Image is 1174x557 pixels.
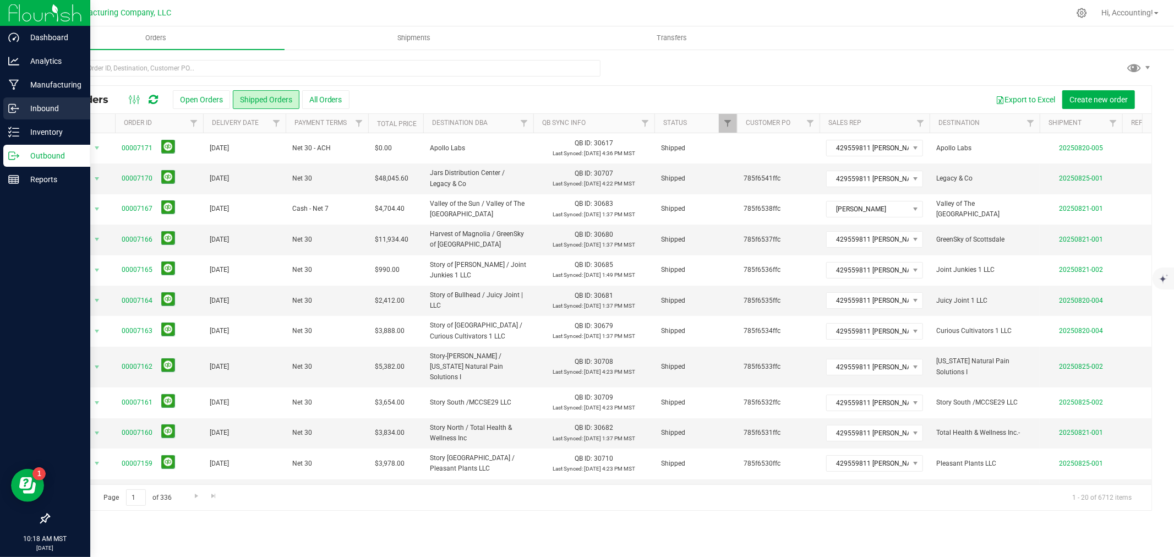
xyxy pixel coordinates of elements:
[90,395,104,411] span: select
[911,114,930,133] a: Filter
[53,8,171,18] span: BB Manufacturing Company, LLC
[594,394,613,401] span: 30709
[210,296,229,306] span: [DATE]
[292,265,362,275] span: Net 30
[90,324,104,339] span: select
[661,234,730,245] span: Shipped
[375,458,405,469] span: $3,978.00
[292,326,362,336] span: Net 30
[185,114,203,133] a: Filter
[19,31,85,44] p: Dashboard
[430,351,527,383] span: Story-[PERSON_NAME] / [US_STATE] Natural Pain Solutions I
[936,458,1033,469] span: Pleasant Plants LLC
[1022,114,1040,133] a: Filter
[1049,119,1082,127] a: Shipment
[827,293,909,308] span: 429559811 [PERSON_NAME]
[542,119,586,127] a: QB Sync Info
[515,114,533,133] a: Filter
[375,296,405,306] span: $2,412.00
[375,265,400,275] span: $990.00
[744,397,813,408] span: 785f6532ffc
[594,261,613,269] span: 30685
[936,265,1033,275] span: Joint Junkies 1 LLC
[302,90,350,109] button: All Orders
[1101,8,1153,17] span: Hi, Accounting!
[553,405,583,411] span: Last Synced:
[5,544,85,552] p: [DATE]
[744,326,813,336] span: 785f6534ffc
[661,296,730,306] span: Shipped
[636,114,654,133] a: Filter
[430,320,527,341] span: Story of [GEOGRAPHIC_DATA] / Curious Cultivators 1 LLC
[375,204,405,214] span: $4,704.40
[827,324,909,339] span: 429559811 [PERSON_NAME]
[553,333,583,339] span: Last Synced:
[1059,429,1103,436] a: 20250821-001
[292,428,362,438] span: Net 30
[122,265,152,275] a: 00007165
[210,362,229,372] span: [DATE]
[744,234,813,245] span: 785f6537ffc
[430,260,527,281] span: Story of [PERSON_NAME] / Joint Junkies 1 LLC
[292,143,362,154] span: Net 30 - ACH
[350,114,368,133] a: Filter
[936,173,1033,184] span: Legacy & Co
[122,397,152,408] a: 00007161
[19,78,85,91] p: Manufacturing
[292,296,362,306] span: Net 30
[575,455,592,462] span: QB ID:
[292,234,362,245] span: Net 30
[827,359,909,375] span: 429559811 [PERSON_NAME]
[584,405,635,411] span: [DATE] 4:23 PM MST
[553,303,583,309] span: Last Synced:
[584,272,635,278] span: [DATE] 1:49 PM MST
[744,265,813,275] span: 785f6536ffc
[1059,460,1103,467] a: 20250825-001
[90,456,104,471] span: select
[210,265,229,275] span: [DATE]
[375,143,392,154] span: $0.00
[594,358,613,365] span: 30708
[719,114,737,133] a: Filter
[375,397,405,408] span: $3,654.00
[575,292,592,299] span: QB ID:
[575,170,592,177] span: QB ID:
[1059,144,1103,152] a: 20250820-005
[430,290,527,311] span: Story of Bullhead / Juicy Joint | LLC
[1059,398,1103,406] a: 20250825-002
[173,90,230,109] button: Open Orders
[210,143,229,154] span: [DATE]
[90,171,104,187] span: select
[122,362,152,372] a: 00007162
[8,103,19,114] inline-svg: Inbound
[663,119,687,127] a: Status
[430,397,527,408] span: Story South /MCCSE29 LLC
[553,272,583,278] span: Last Synced:
[375,173,408,184] span: $48,045.60
[19,173,85,186] p: Reports
[575,139,592,147] span: QB ID:
[122,428,152,438] a: 00007160
[210,204,229,214] span: [DATE]
[32,467,46,480] iframe: Resource center unread badge
[210,173,229,184] span: [DATE]
[553,211,583,217] span: Last Synced:
[827,425,909,441] span: 429559811 [PERSON_NAME]
[212,119,259,127] a: Delivery Date
[936,428,1033,438] span: Total Health & Wellness Inc.-
[210,234,229,245] span: [DATE]
[744,173,813,184] span: 785f6541ffc
[936,397,1033,408] span: Story South /MCCSE29 LLC
[584,303,635,309] span: [DATE] 1:37 PM MST
[8,56,19,67] inline-svg: Analytics
[575,424,592,432] span: QB ID:
[661,428,730,438] span: Shipped
[827,201,909,217] span: [PERSON_NAME]
[584,242,635,248] span: [DATE] 1:37 PM MST
[26,26,285,50] a: Orders
[430,199,527,220] span: Valley of the Sun / Valley of The [GEOGRAPHIC_DATA]
[430,168,527,189] span: Jars Distribution Center / Legacy & Co
[19,125,85,139] p: Inventory
[122,458,152,469] a: 00007159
